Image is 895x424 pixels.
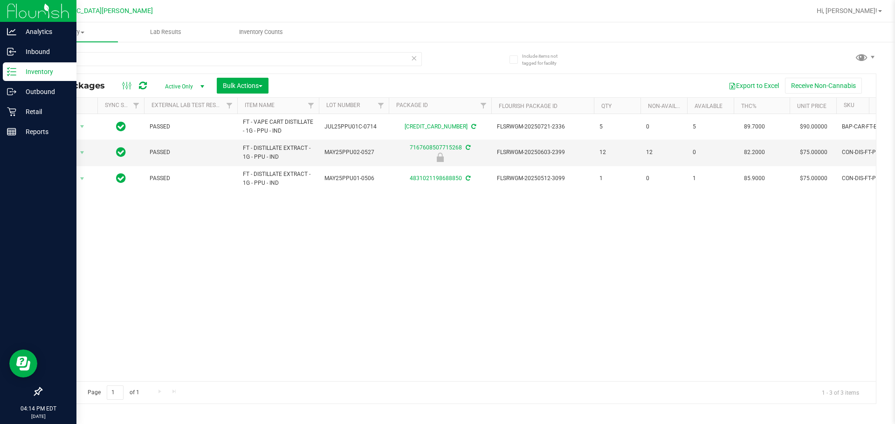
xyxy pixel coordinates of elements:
a: 7167608507715268 [410,144,462,151]
p: Inbound [16,46,72,57]
span: FLSRWGM-20250721-2336 [497,122,588,131]
span: $75.00000 [795,172,832,185]
inline-svg: Inventory [7,67,16,76]
span: $90.00000 [795,120,832,134]
span: PASSED [150,122,232,131]
span: Page of 1 [80,385,147,400]
span: FLSRWGM-20250603-2399 [497,148,588,157]
p: Retail [16,106,72,117]
a: Filter [303,98,319,114]
a: External Lab Test Result [151,102,225,108]
span: 5 [599,122,635,131]
p: 04:14 PM EDT [4,404,72,413]
a: Filter [129,98,144,114]
span: MAY25PPU01-0506 [324,174,383,183]
a: Item Name [245,102,275,108]
a: THC% [741,103,757,109]
a: Package ID [396,102,428,108]
span: 12 [599,148,635,157]
inline-svg: Analytics [7,27,16,36]
span: Lab Results [138,28,194,36]
span: In Sync [116,120,126,133]
span: PASSED [150,148,232,157]
a: Filter [373,98,389,114]
a: Unit Price [797,103,826,109]
a: Sync Status [105,102,141,108]
a: Flourish Package ID [499,103,558,109]
span: 0 [646,174,682,183]
p: Reports [16,126,72,137]
inline-svg: Retail [7,107,16,116]
div: Launch Hold [387,153,493,162]
span: 5 [693,122,728,131]
span: Bulk Actions [223,82,262,89]
inline-svg: Inbound [7,47,16,56]
span: Clear [411,52,417,64]
span: FT - DISTILLATE EXTRACT - 1G - PPU - IND [243,144,313,162]
span: Sync from Compliance System [464,144,470,151]
span: All Packages [48,81,114,91]
span: MAY25PPU02-0527 [324,148,383,157]
span: select [76,172,88,185]
a: Qty [601,103,612,109]
span: 0 [693,148,728,157]
span: Sync from Compliance System [464,175,470,182]
span: In Sync [116,172,126,185]
span: [GEOGRAPHIC_DATA][PERSON_NAME] [38,7,153,15]
span: select [76,146,88,159]
p: Inventory [16,66,72,77]
span: 89.7000 [739,120,770,134]
button: Export to Excel [723,78,785,94]
span: 1 [599,174,635,183]
a: Filter [476,98,491,114]
button: Bulk Actions [217,78,268,94]
p: [DATE] [4,413,72,420]
a: 4831021198688850 [410,175,462,182]
span: FT - DISTILLATE EXTRACT - 1G - PPU - IND [243,170,313,188]
a: Non-Available [648,103,689,109]
span: JUL25PPU01C-0714 [324,122,383,131]
a: Available [695,103,723,109]
button: Receive Non-Cannabis [785,78,862,94]
a: Lab Results [118,22,213,42]
span: FLSRWGM-20250512-3099 [497,174,588,183]
span: 82.2000 [739,146,770,159]
a: Inventory Counts [213,22,309,42]
a: [CREDIT_CARD_NUMBER] [405,123,468,130]
span: PASSED [150,174,232,183]
span: $75.00000 [795,146,832,159]
input: Search Package ID, Item Name, SKU, Lot or Part Number... [41,52,422,66]
span: 12 [646,148,682,157]
span: 1 [693,174,728,183]
iframe: Resource center [9,350,37,377]
p: Analytics [16,26,72,37]
span: select [76,120,88,133]
span: 0 [646,122,682,131]
a: Lot Number [326,102,360,108]
span: Hi, [PERSON_NAME]! [817,7,877,14]
a: Filter [222,98,237,114]
a: SKU [844,102,854,108]
span: In Sync [116,146,126,159]
span: Sync from Compliance System [470,123,476,130]
span: 85.9000 [739,172,770,185]
inline-svg: Reports [7,127,16,136]
input: 1 [107,385,124,400]
p: Outbound [16,86,72,97]
span: FT - VAPE CART DISTILLATE - 1G - PPU - IND [243,118,313,135]
inline-svg: Outbound [7,87,16,96]
span: Inventory Counts [227,28,296,36]
span: Include items not tagged for facility [522,53,569,67]
span: 1 - 3 of 3 items [814,385,867,399]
